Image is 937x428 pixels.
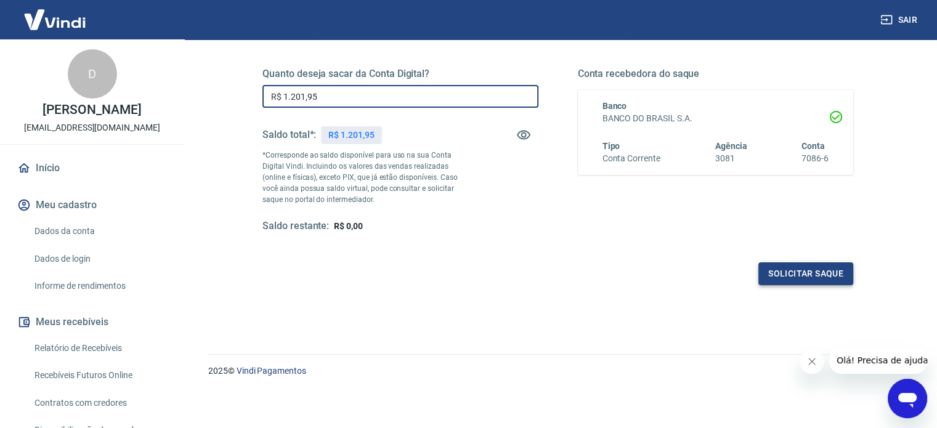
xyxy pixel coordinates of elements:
span: Banco [602,101,627,111]
h6: 3081 [715,152,747,165]
span: Conta [801,141,825,151]
p: [PERSON_NAME] [43,103,141,116]
h6: 7086-6 [801,152,829,165]
h6: Conta Corrente [602,152,660,165]
a: Relatório de Recebíveis [30,336,169,361]
a: Contratos com credores [30,390,169,416]
a: Recebíveis Futuros Online [30,363,169,388]
h5: Saldo total*: [262,129,316,141]
button: Meu cadastro [15,192,169,219]
span: Tipo [602,141,620,151]
p: *Corresponde ao saldo disponível para uso na sua Conta Digital Vindi. Incluindo os valores das ve... [262,150,469,205]
h6: BANCO DO BRASIL S.A. [602,112,829,125]
p: 2025 © [208,365,907,378]
a: Vindi Pagamentos [237,366,306,376]
iframe: Fechar mensagem [800,349,824,374]
a: Informe de rendimentos [30,273,169,299]
iframe: Mensagem da empresa [829,347,927,374]
button: Meus recebíveis [15,309,169,336]
img: Vindi [15,1,95,38]
h5: Saldo restante: [262,220,329,233]
h5: Conta recebedora do saque [578,68,854,80]
span: R$ 0,00 [334,221,363,231]
iframe: Botão para abrir a janela de mensagens [888,379,927,418]
span: Agência [715,141,747,151]
a: Dados da conta [30,219,169,244]
p: [EMAIL_ADDRESS][DOMAIN_NAME] [24,121,160,134]
span: Olá! Precisa de ajuda? [7,9,103,18]
a: Dados de login [30,246,169,272]
button: Solicitar saque [758,262,853,285]
div: D [68,49,117,99]
a: Início [15,155,169,182]
h5: Quanto deseja sacar da Conta Digital? [262,68,538,80]
p: R$ 1.201,95 [328,129,374,142]
button: Sair [878,9,922,31]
